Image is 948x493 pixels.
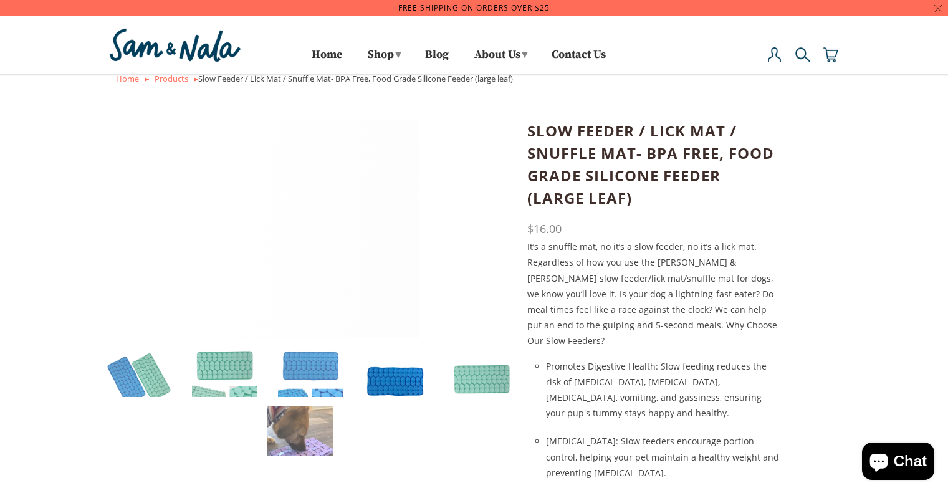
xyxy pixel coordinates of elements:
a: Free Shipping on orders over $25 [398,2,550,13]
a: About Us▾ [470,44,530,71]
inbox-online-store-chat: Shopify online store chat [858,443,938,483]
a: Search [795,47,810,75]
img: or.png [145,77,149,82]
img: cart-icon [823,47,838,62]
h1: Slow Feeder / Lick Mat / Snuffle Mat- BPA Free, Food Grade Silicone Feeder (large leaf) [527,120,779,209]
span: $16.00 [527,221,562,236]
span: ▾ [522,47,527,62]
img: BFAFE1EF-7436-4A37-BC40-064C24E60A2C_1_201_a_f2f3154d-3483-4c28-ba9e-6f9e7030ce9b_300x.jpg [267,406,333,486]
a: Products [155,73,188,84]
img: search-icon [795,47,810,62]
img: Sam & Nala [107,26,244,65]
img: or.png [194,77,198,82]
a: Contact Us [552,50,606,71]
a: Home [116,73,139,84]
span: ▾ [395,47,401,62]
img: 4_819be2b1-da42-441c-bc6c-6790dbb584fc_300x.png [278,347,343,413]
img: 2_51a09ca2-faac-4d7e-88e7-6e6014c2629f_300x.png [192,347,257,413]
a: Home [312,50,342,71]
a: My Account [767,47,782,75]
div: Slow Feeder / Lick Mat / Snuffle Mat- BPA Free, Food Grade Silicone Feeder (large leaf) [116,71,833,87]
a: Slow Feeder / Lick Mat / Snuffle Mat- BPA Free, Food Grade Silicone Feeder (large leaf) [107,120,515,338]
img: user-icon [767,47,782,62]
p: It’s a snuffle mat, no it’s a slow feeder, no it’s a lick mat. Regardless of how you use the [PER... [527,239,779,348]
a: Blog [425,50,449,71]
img: 3_1ec52680-03c8-43a9-9131-3b565406230f_300x.png [449,347,515,413]
img: 1_767205cb-68b9-403c-9847-393e33d0c7dd_300x.png [107,347,172,413]
li: Promotes Digestive Health: Slow feeding reduces the risk of [MEDICAL_DATA], [MEDICAL_DATA], [MEDI... [546,358,779,421]
a: Shop▾ [363,44,404,71]
li: [MEDICAL_DATA]: Slow feeders encourage portion control, helping your pet maintain a healthy weigh... [546,433,779,481]
img: 5_9dea5475-5c00-43f7-b790-2aeecea6e399_300x.png [363,347,429,413]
